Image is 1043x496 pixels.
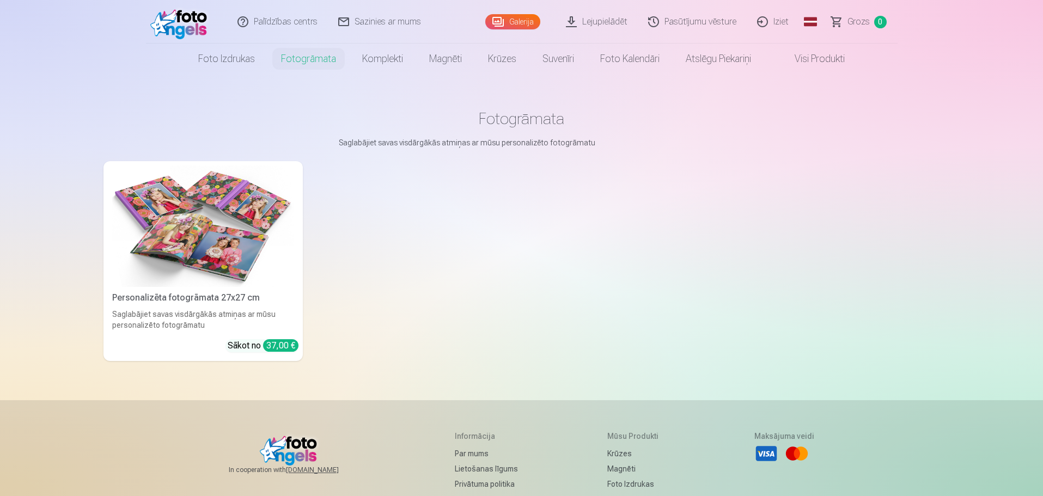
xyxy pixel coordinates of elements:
[339,137,705,148] p: Saglabājiet savas visdārgākās atmiņas ar mūsu personalizēto fotogrāmatu
[485,14,540,29] a: Galerija
[475,44,529,74] a: Krūzes
[673,44,764,74] a: Atslēgu piekariņi
[785,442,809,466] li: Mastercard
[108,291,298,304] div: Personalizēta fotogrāmata 27x27 cm
[874,16,887,28] span: 0
[455,446,518,461] a: Par mums
[607,461,664,476] a: Magnēti
[455,461,518,476] a: Lietošanas līgums
[349,44,416,74] a: Komplekti
[150,4,213,39] img: /fa1
[228,339,298,352] div: Sākot no
[112,109,931,128] h1: Fotogrāmata
[103,161,303,361] a: Personalizēta fotogrāmata 27x27 cmPersonalizēta fotogrāmata 27x27 cmSaglabājiet savas visdārgākās...
[455,476,518,492] a: Privātuma politika
[754,442,778,466] li: Visa
[847,15,870,28] span: Grozs
[268,44,349,74] a: Fotogrāmata
[112,166,294,287] img: Personalizēta fotogrāmata 27x27 cm
[587,44,673,74] a: Foto kalendāri
[754,431,814,442] h5: Maksājuma veidi
[416,44,475,74] a: Magnēti
[455,431,518,442] h5: Informācija
[607,446,664,461] a: Krūzes
[764,44,858,74] a: Visi produkti
[607,431,664,442] h5: Mūsu produkti
[263,339,298,352] div: 37,00 €
[108,309,298,330] div: Saglabājiet savas visdārgākās atmiņas ar mūsu personalizēto fotogrāmatu
[185,44,268,74] a: Foto izdrukas
[607,476,664,492] a: Foto izdrukas
[286,466,365,474] a: [DOMAIN_NAME]
[229,466,365,474] span: In cooperation with
[529,44,587,74] a: Suvenīri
